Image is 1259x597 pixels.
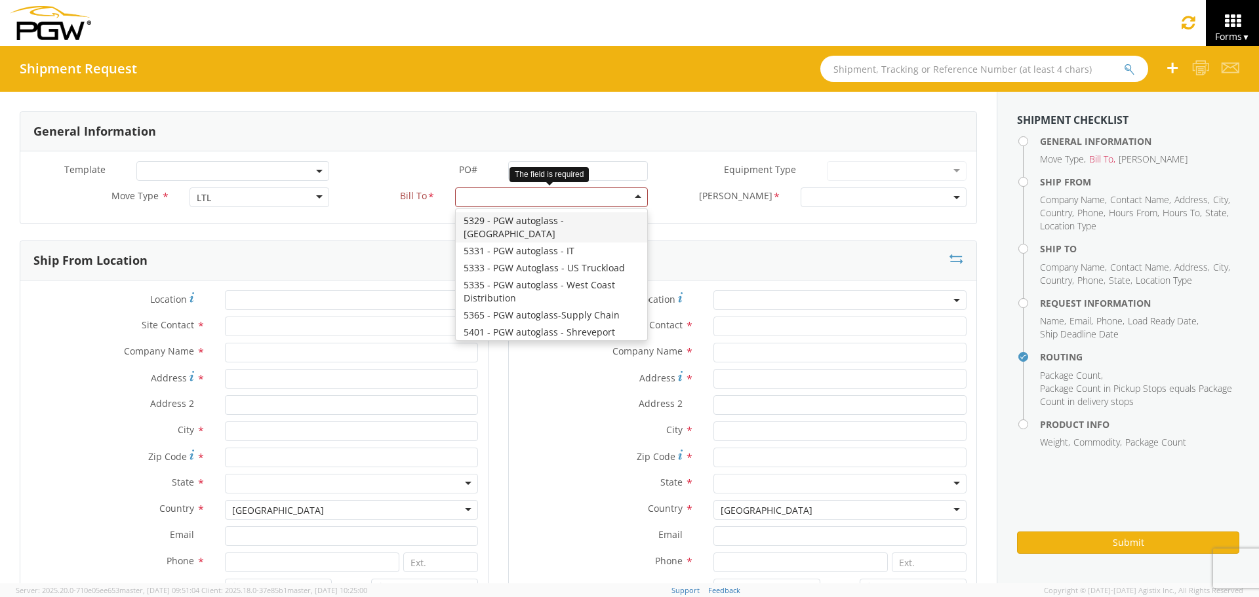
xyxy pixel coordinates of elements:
[1109,274,1132,287] li: ,
[630,318,683,331] span: Site Contact
[1205,206,1227,219] span: State
[1110,193,1169,206] span: Contact Name
[1110,261,1171,274] li: ,
[1040,369,1103,382] li: ,
[1040,153,1084,165] span: Move Type
[1119,153,1188,165] span: [PERSON_NAME]
[658,528,683,541] span: Email
[170,528,194,541] span: Email
[1040,261,1107,274] li: ,
[1073,436,1120,448] span: Commodity
[666,423,683,436] span: City
[1174,261,1208,273] span: Address
[1040,206,1074,220] li: ,
[1040,315,1064,327] span: Name
[1215,30,1250,43] span: Forms
[1213,193,1230,206] li: ,
[1174,193,1210,206] li: ,
[1109,274,1130,286] span: State
[637,450,675,463] span: Zip Code
[1128,315,1197,327] span: Load Ready Date
[142,318,194,331] span: Site Contact
[1040,206,1072,219] span: Country
[721,504,812,517] div: [GEOGRAPHIC_DATA]
[287,585,367,595] span: master, [DATE] 10:25:00
[1109,206,1157,219] span: Hours From
[357,581,360,593] span: -
[1109,206,1159,220] li: ,
[1040,298,1239,308] h4: Request Information
[1077,206,1106,220] li: ,
[612,345,683,357] span: Company Name
[1174,193,1208,206] span: Address
[16,585,199,595] span: Server: 2025.20.0-710e05ee653
[1040,136,1239,146] h4: General Information
[660,476,683,488] span: State
[639,293,675,305] span: Location
[1040,220,1096,232] span: Location Type
[1125,436,1186,448] span: Package Count
[1040,369,1101,381] span: Package Count
[456,242,647,260] div: 5331 - PGW autoglass - IT
[150,397,194,410] span: Address 2
[639,397,683,410] span: Address 2
[1089,153,1115,166] li: ,
[1089,153,1113,165] span: Bill To
[159,502,194,514] span: Country
[708,585,740,595] a: Feedback
[33,254,148,267] h3: Ship From Location
[201,585,367,595] span: Client: 2025.18.0-37e85b1
[1040,436,1070,449] li: ,
[1136,274,1192,286] span: Location Type
[400,189,427,204] span: Bill To
[648,502,683,514] span: Country
[178,423,194,436] span: City
[1040,193,1105,206] span: Company Name
[1096,315,1123,327] span: Phone
[167,554,194,567] span: Phone
[1040,153,1086,166] li: ,
[1213,261,1230,274] li: ,
[1128,315,1199,328] li: ,
[1040,193,1107,206] li: ,
[1205,206,1229,220] li: ,
[1096,315,1125,328] li: ,
[1017,531,1239,554] button: Submit
[64,163,106,176] span: Template
[1163,206,1200,219] span: Hours To
[1069,315,1093,328] li: ,
[510,167,589,182] div: The field is required
[1077,206,1104,219] span: Phone
[1110,193,1171,206] li: ,
[639,372,675,384] span: Address
[1044,585,1243,596] span: Copyright © [DATE]-[DATE] Agistix Inc., All Rights Reserved
[1040,274,1074,287] li: ,
[1242,31,1250,43] span: ▼
[1213,261,1228,273] span: City
[699,189,772,204] span: Bill Code
[1077,274,1106,287] li: ,
[197,191,211,204] div: LTL
[403,552,478,572] input: Ext.
[1040,352,1239,362] h4: Routing
[148,450,187,463] span: Zip Code
[456,277,647,307] div: 5335 - PGW autoglass - West Coast Distribution
[671,585,700,595] a: Support
[1163,206,1202,220] li: ,
[1073,436,1122,449] li: ,
[625,581,683,593] span: Appointment
[1040,244,1239,254] h4: Ship To
[33,125,156,138] h3: General Information
[1040,328,1119,340] span: Ship Deadline Date
[1069,315,1091,327] span: Email
[168,581,194,593] span: Hours
[820,56,1148,82] input: Shipment, Tracking or Reference Number (at least 4 chars)
[655,554,683,567] span: Phone
[111,189,159,202] span: Move Type
[724,163,796,176] span: Equipment Type
[1040,436,1068,448] span: Weight
[1077,274,1104,286] span: Phone
[1040,261,1105,273] span: Company Name
[124,345,194,357] span: Company Name
[20,62,137,76] h4: Shipment Request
